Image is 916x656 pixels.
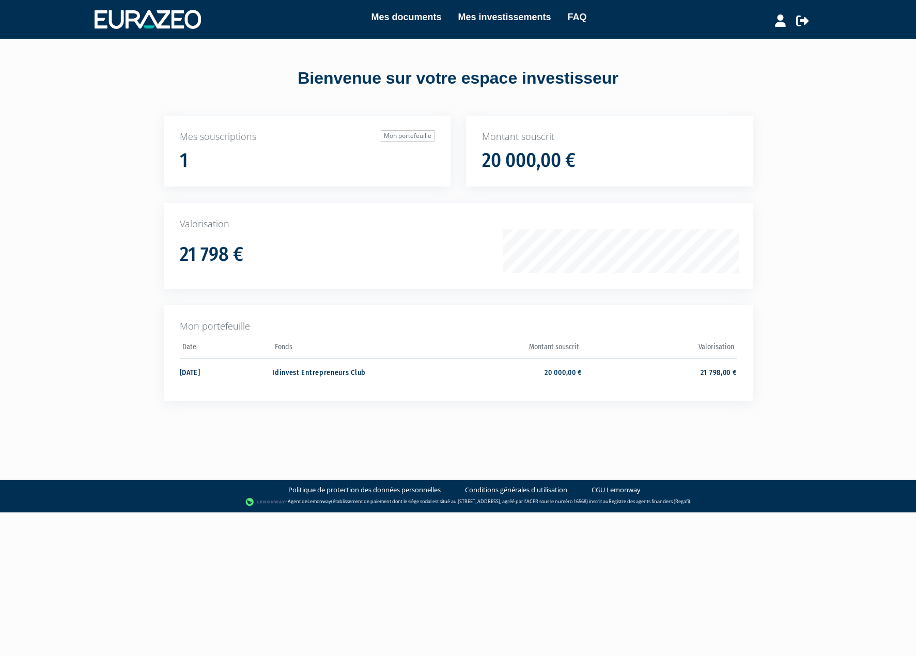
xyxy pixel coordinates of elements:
td: [DATE] [180,358,273,385]
div: Bienvenue sur votre espace investisseur [141,67,776,90]
h1: 1 [180,150,188,171]
a: Lemonway [307,498,331,505]
th: Date [180,339,273,358]
th: Valorisation [582,339,736,358]
a: Politique de protection des données personnelles [288,485,441,495]
a: FAQ [568,10,587,24]
td: 21 798,00 € [582,358,736,385]
h1: 20 000,00 € [482,150,576,171]
div: - Agent de (établissement de paiement dont le siège social est situé au [STREET_ADDRESS], agréé p... [10,497,906,507]
a: Mes investissements [458,10,551,24]
a: Mes documents [371,10,441,24]
td: Idinvest Entrepreneurs Club [272,358,427,385]
img: 1732889491-logotype_eurazeo_blanc_rvb.png [95,10,201,28]
h1: 21 798 € [180,244,243,265]
p: Mon portefeuille [180,320,737,333]
a: CGU Lemonway [592,485,641,495]
img: logo-lemonway.png [245,497,285,507]
a: Conditions générales d'utilisation [465,485,567,495]
p: Mes souscriptions [180,130,434,144]
p: Montant souscrit [482,130,737,144]
th: Fonds [272,339,427,358]
a: Mon portefeuille [381,130,434,142]
a: Registre des agents financiers (Regafi) [609,498,690,505]
th: Montant souscrit [427,339,582,358]
p: Valorisation [180,217,737,231]
td: 20 000,00 € [427,358,582,385]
